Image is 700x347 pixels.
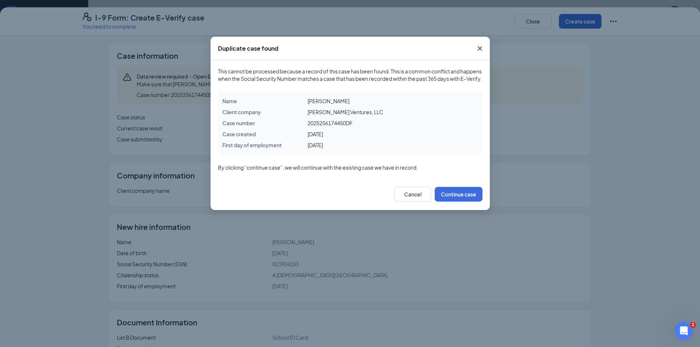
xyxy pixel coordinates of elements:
[470,37,490,60] button: Close
[307,98,349,104] span: [PERSON_NAME]
[222,98,237,104] span: Name
[475,44,484,53] svg: Cross
[222,142,282,148] span: First day of employment
[435,187,482,202] button: Continue case
[218,164,482,171] span: By clicking “continue case”, we will continue with the existing case we have in record.
[222,131,256,137] span: Case created
[307,109,383,115] span: [PERSON_NAME] Ventures, LLC
[218,44,279,53] div: Duplicate case found
[222,109,261,115] span: Client company
[307,120,352,126] span: 2025256174450DF
[394,187,431,202] button: Cancel
[690,322,696,328] span: 2
[218,68,482,82] span: This cannot be processed because a record of this case has been found. This is a common conflict ...
[675,322,693,340] iframe: Intercom live chat
[307,131,323,137] span: [DATE]
[307,142,323,148] span: [DATE]
[222,120,255,126] span: Case number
